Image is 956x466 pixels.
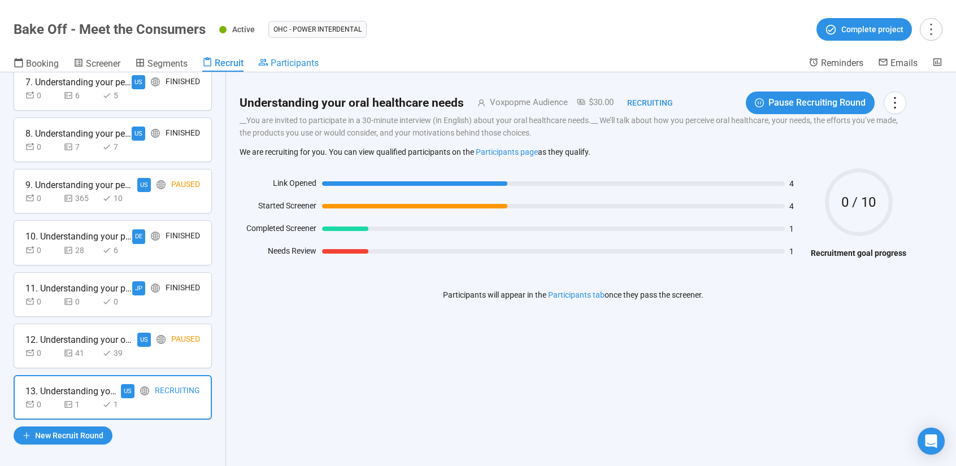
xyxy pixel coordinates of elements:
[26,58,59,69] span: Booking
[157,180,166,189] span: global
[271,58,319,68] span: Participants
[755,98,764,107] span: pause-circle
[789,202,805,210] span: 4
[132,75,145,89] div: US
[240,245,316,262] div: Needs Review
[464,99,485,107] span: user
[215,58,244,68] span: Recruit
[137,333,151,347] div: US
[64,89,98,102] div: 6
[816,18,912,41] button: Complete project
[789,225,805,233] span: 1
[14,426,112,445] button: plusNew Recruit Round
[890,58,918,68] span: Emails
[64,192,98,204] div: 365
[476,147,538,156] a: Participants page
[132,127,145,141] div: US
[166,229,200,243] div: Finished
[86,58,120,69] span: Screener
[746,92,875,114] button: pause-circlePause Recruiting Round
[273,24,362,35] span: OHC - Power Interdental
[920,18,942,41] button: more
[202,57,244,72] a: Recruit
[878,57,918,71] a: Emails
[132,229,145,243] div: DE
[155,384,200,398] div: Recruiting
[548,290,605,299] a: Participants tab
[25,384,121,398] div: 13. Understanding your oral healthcare needs
[151,232,160,241] span: global
[923,21,938,37] span: more
[73,57,120,72] a: Screener
[25,75,132,89] div: 7. Understanding your personal care needs
[789,180,805,188] span: 4
[121,384,134,398] div: US
[485,96,568,110] div: Voxpopme Audience
[64,244,98,256] div: 28
[14,21,206,37] h1: Bake Off - Meet the Consumers
[135,57,188,72] a: Segments
[809,57,863,71] a: Reminders
[64,347,98,359] div: 41
[102,89,136,102] div: 5
[568,96,614,110] div: $30.00
[443,289,703,301] p: Participants will appear in the once they pass the screener.
[25,178,133,192] div: 9. Understanding your personal care needs
[768,95,866,110] span: Pause Recruiting Round
[918,428,945,455] div: Open Intercom Messenger
[102,244,136,256] div: 6
[157,335,166,344] span: global
[102,141,136,153] div: 7
[25,244,59,256] div: 0
[23,432,31,439] span: plus
[887,95,902,110] span: more
[811,247,906,259] h4: Recruitment goal progress
[102,192,136,204] div: 10
[171,333,200,347] div: Paused
[25,192,59,204] div: 0
[258,57,319,71] a: Participants
[25,333,133,347] div: 12. Understanding your oral healthcare needs
[240,177,316,194] div: Link Opened
[137,178,151,192] div: US
[25,295,59,308] div: 0
[166,75,200,89] div: Finished
[102,398,136,411] div: 1
[132,281,145,295] div: JP
[25,89,59,102] div: 0
[25,127,132,141] div: 8. Understanding your personal care needs
[14,57,59,72] a: Booking
[102,347,136,359] div: 39
[789,247,805,255] span: 1
[232,25,255,34] span: Active
[841,23,903,36] span: Complete project
[171,178,200,192] div: Paused
[25,347,59,359] div: 0
[166,281,200,295] div: Finished
[147,58,188,69] span: Segments
[140,386,149,395] span: global
[151,284,160,293] span: global
[240,114,906,139] p: __You are invited to participate in a 30-minute interview (in English) about your oral healthcare...
[240,222,316,239] div: Completed Screener
[25,281,132,295] div: 11. Understanding your personal care needs
[240,199,316,216] div: Started Screener
[151,77,160,86] span: global
[102,295,136,308] div: 0
[614,97,673,109] div: Recruiting
[240,147,906,157] p: We are recruiting for you. You can view qualified participants on the as they qualify.
[821,58,863,68] span: Reminders
[166,127,200,141] div: Finished
[240,94,464,112] h2: Understanding your oral healthcare needs
[35,429,103,442] span: New Recruit Round
[64,141,98,153] div: 7
[25,398,59,411] div: 0
[25,229,132,243] div: 10. Understanding your personal care needs
[825,195,893,209] span: 0 / 10
[64,295,98,308] div: 0
[25,141,59,153] div: 0
[884,92,906,114] button: more
[64,398,98,411] div: 1
[151,129,160,138] span: global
